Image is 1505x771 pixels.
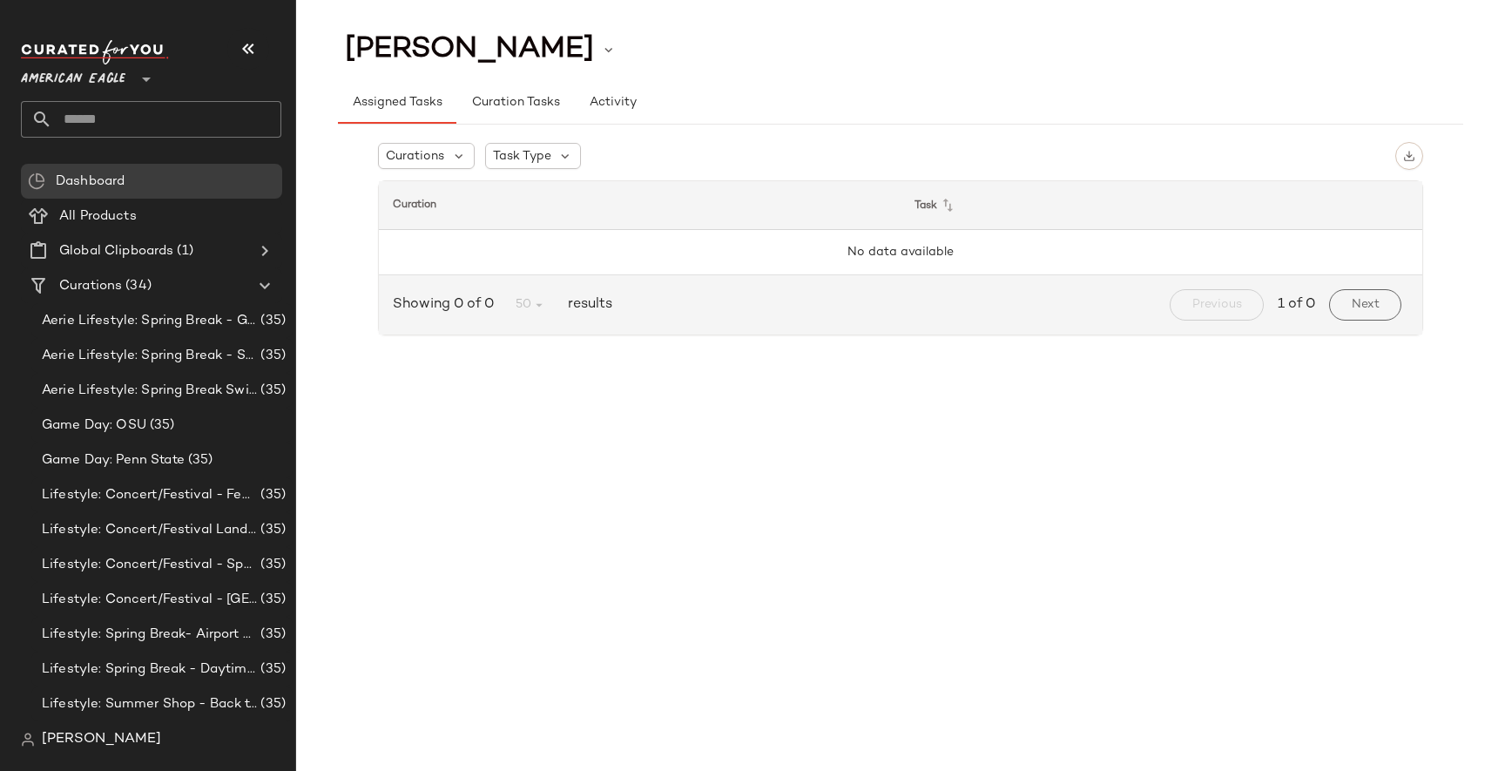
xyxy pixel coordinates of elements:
[257,590,286,610] span: (35)
[21,59,125,91] span: American Eagle
[352,96,442,110] span: Assigned Tasks
[59,276,122,296] span: Curations
[42,381,257,401] span: Aerie Lifestyle: Spring Break Swimsuits Landing Page
[59,206,137,227] span: All Products
[42,311,257,331] span: Aerie Lifestyle: Spring Break - Girly/Femme
[42,346,257,366] span: Aerie Lifestyle: Spring Break - Sporty
[257,694,286,714] span: (35)
[21,40,169,64] img: cfy_white_logo.C9jOOHJF.svg
[42,694,257,714] span: Lifestyle: Summer Shop - Back to School Essentials
[42,485,257,505] span: Lifestyle: Concert/Festival - Femme
[42,520,257,540] span: Lifestyle: Concert/Festival Landing Page
[257,381,286,401] span: (35)
[42,729,161,750] span: [PERSON_NAME]
[257,346,286,366] span: (35)
[1278,294,1315,315] span: 1 of 0
[42,416,146,436] span: Game Day: OSU
[1351,298,1380,312] span: Next
[42,590,257,610] span: Lifestyle: Concert/Festival - [GEOGRAPHIC_DATA]
[589,96,637,110] span: Activity
[28,172,45,190] img: svg%3e
[257,625,286,645] span: (35)
[257,555,286,575] span: (35)
[257,659,286,680] span: (35)
[1403,150,1415,162] img: svg%3e
[56,172,125,192] span: Dashboard
[257,520,286,540] span: (35)
[393,294,501,315] span: Showing 0 of 0
[122,276,152,296] span: (34)
[379,181,901,230] th: Curation
[146,416,175,436] span: (35)
[21,733,35,747] img: svg%3e
[173,241,192,261] span: (1)
[470,96,559,110] span: Curation Tasks
[257,311,286,331] span: (35)
[185,450,213,470] span: (35)
[379,230,1422,275] td: No data available
[345,33,594,66] span: [PERSON_NAME]
[901,181,1422,230] th: Task
[59,241,173,261] span: Global Clipboards
[42,625,257,645] span: Lifestyle: Spring Break- Airport Style
[1329,289,1401,321] button: Next
[42,659,257,680] span: Lifestyle: Spring Break - Daytime Casual
[386,147,444,166] span: Curations
[561,294,612,315] span: results
[493,147,551,166] span: Task Type
[257,485,286,505] span: (35)
[42,555,257,575] span: Lifestyle: Concert/Festival - Sporty
[42,450,185,470] span: Game Day: Penn State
